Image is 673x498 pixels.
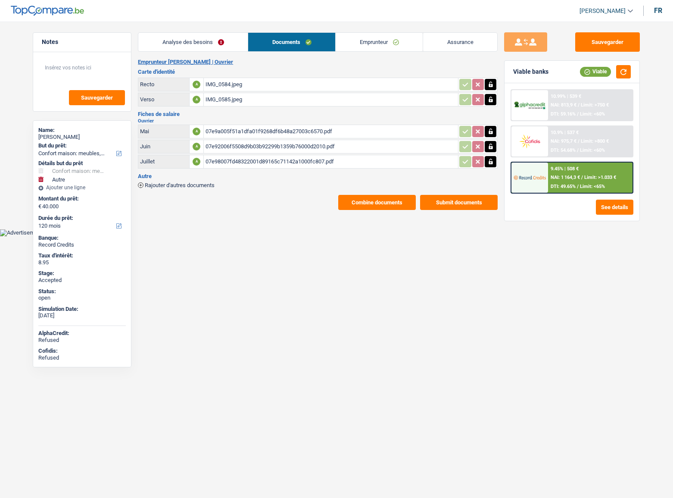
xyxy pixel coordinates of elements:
[420,195,498,210] button: Submit documents
[551,147,576,153] span: DTI: 54.68%
[577,147,579,153] span: /
[38,252,126,259] div: Taux d'intérêt:
[581,175,583,180] span: /
[140,96,187,103] div: Verso
[38,348,126,354] div: Cofidis:
[581,138,609,144] span: Limit: >800 €
[138,33,248,51] a: Analyse des besoins
[514,100,545,110] img: AlphaCredit
[338,195,416,210] button: Combine documents
[138,173,498,179] h3: Autre
[38,142,124,149] label: But du prêt:
[514,169,545,185] img: Record Credits
[38,330,126,337] div: AlphaCredit:
[551,175,580,180] span: NAI: 1 164,3 €
[423,33,497,51] a: Assurance
[38,259,126,266] div: 8.95
[551,138,576,144] span: NAI: 975,7 €
[580,184,605,189] span: Limit: <65%
[551,130,579,135] div: 10.9% | 537 €
[206,140,456,153] div: 07e92006f5508d9b03b92299b1359b76000d2010.pdf
[81,95,113,100] span: Sauvegarder
[580,147,605,153] span: Limit: <60%
[206,125,456,138] div: 07e9a005f51a1dfa01f9268df6b48a27003c6570.pdf
[206,155,456,168] div: 07e98007fd48322001d89165c71142a1000fc807.pdf
[38,215,124,222] label: Durée du prêt:
[38,185,126,191] div: Ajouter une ligne
[551,184,576,189] span: DTI: 49.65%
[140,128,187,135] div: Mai
[581,102,609,108] span: Limit: >750 €
[575,32,640,52] button: Sauvegarder
[38,277,126,284] div: Accepted
[193,158,200,166] div: A
[138,69,498,75] h3: Carte d'identité
[193,96,200,103] div: A
[38,127,126,134] div: Name:
[42,38,122,46] h5: Notes
[69,90,125,105] button: Sauvegarder
[140,143,187,150] div: Juin
[38,235,126,241] div: Banque:
[551,94,581,99] div: 10.99% | 539 €
[248,33,335,51] a: Documents
[38,337,126,344] div: Refused
[578,138,580,144] span: /
[193,143,200,150] div: A
[38,306,126,313] div: Simulation Date:
[38,195,124,202] label: Montant du prêt:
[38,203,41,210] span: €
[140,81,187,88] div: Recto
[206,78,456,91] div: IMG_0584.jpeg
[336,33,423,51] a: Emprunteur
[596,200,633,215] button: See details
[38,134,126,141] div: [PERSON_NAME]
[551,166,579,172] div: 9.45% | 508 €
[11,6,84,16] img: TopCompare Logo
[580,111,605,117] span: Limit: <60%
[513,68,548,75] div: Viable banks
[193,128,200,135] div: A
[577,111,579,117] span: /
[573,4,633,18] a: [PERSON_NAME]
[514,133,545,149] img: Cofidis
[38,270,126,277] div: Stage:
[551,111,576,117] span: DTI: 59.16%
[551,102,576,108] span: NAI: 813,9 €
[140,158,187,165] div: Juillet
[138,59,498,66] h2: Emprunteur [PERSON_NAME] | Ouvrier
[38,312,126,319] div: [DATE]
[580,7,626,15] span: [PERSON_NAME]
[38,354,126,361] div: Refused
[206,93,456,106] div: IMG_0585.jpeg
[145,182,215,188] span: Rajouter d'autres documents
[193,81,200,88] div: A
[138,182,215,188] button: Rajouter d'autres documents
[38,241,126,248] div: Record Credits
[38,294,126,301] div: open
[138,111,498,117] h3: Fiches de salaire
[577,184,579,189] span: /
[580,67,611,76] div: Viable
[138,119,498,123] h2: Ouvrier
[578,102,580,108] span: /
[584,175,616,180] span: Limit: >1.033 €
[654,6,662,15] div: fr
[38,288,126,295] div: Status:
[38,160,126,167] div: Détails but du prêt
